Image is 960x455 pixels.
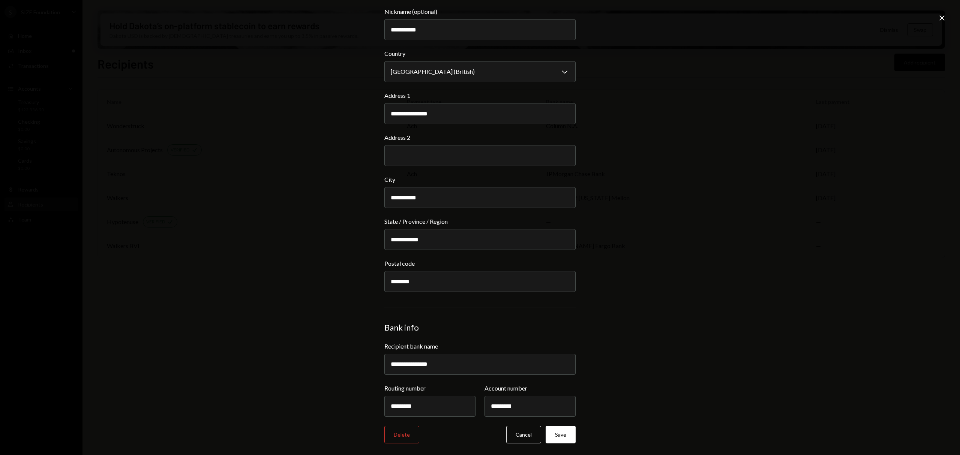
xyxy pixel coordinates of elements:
[384,49,576,58] label: Country
[384,217,576,226] label: State / Province / Region
[384,91,576,100] label: Address 1
[384,133,576,142] label: Address 2
[384,342,576,351] label: Recipient bank name
[506,426,541,443] button: Cancel
[384,7,576,16] label: Nickname (optional)
[384,259,576,268] label: Postal code
[384,426,419,443] button: Delete
[384,61,576,82] button: Country
[384,322,576,333] div: Bank info
[484,384,576,393] label: Account number
[546,426,576,443] button: Save
[384,175,576,184] label: City
[384,384,475,393] label: Routing number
